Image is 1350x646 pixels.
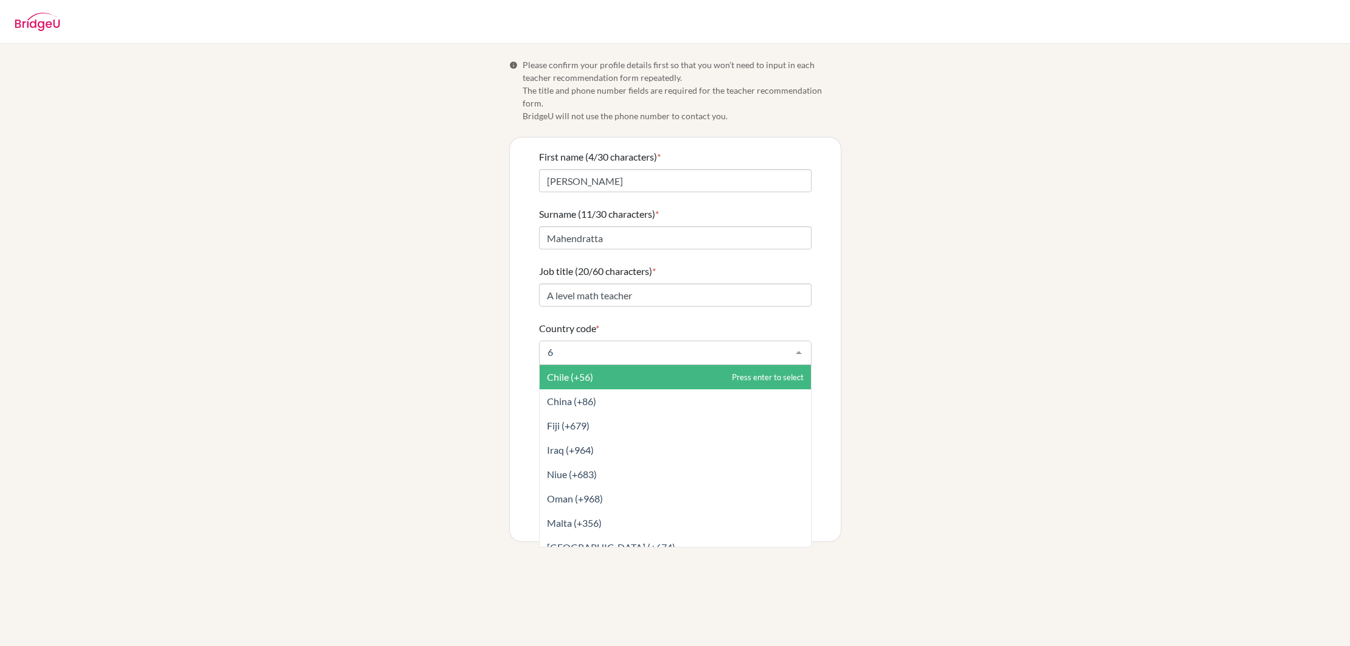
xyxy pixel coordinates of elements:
input: Select a code [545,346,787,358]
img: BridgeU logo [15,13,60,31]
span: Chile (+56) [547,371,593,383]
span: Malta (+356) [547,517,602,529]
label: Country code [539,321,599,336]
span: Oman (+968) [547,493,603,504]
input: Enter your first name [539,169,812,192]
span: Please confirm your profile details first so that you won’t need to input in each teacher recomme... [523,58,841,122]
span: [GEOGRAPHIC_DATA] (+674) [547,541,675,553]
span: Niue (+683) [547,468,597,480]
span: Iraq (+964) [547,444,594,456]
span: Info [509,61,518,69]
input: Enter your surname [539,226,812,249]
span: China (+86) [547,395,596,407]
input: Enter your job title [539,283,812,307]
label: Job title (20/60 characters) [539,264,656,279]
span: Fiji (+679) [547,420,590,431]
label: First name (4/30 characters) [539,150,661,164]
label: Surname (11/30 characters) [539,207,659,221]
